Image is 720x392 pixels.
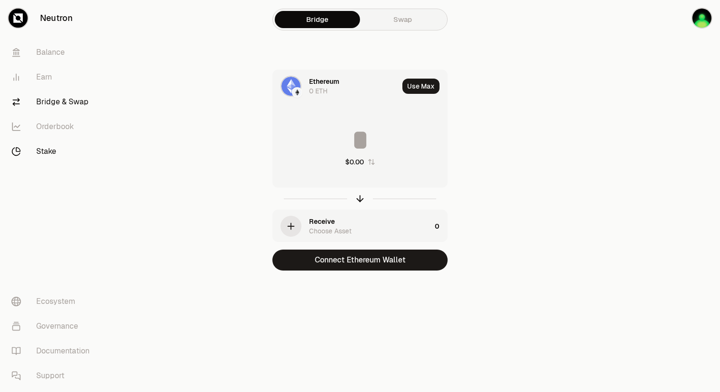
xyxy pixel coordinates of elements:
button: Connect Ethereum Wallet [272,250,448,271]
div: $0.00 [345,157,364,167]
div: ETH LogoEthereum LogoEthereum0 ETH [273,70,399,102]
a: Documentation [4,339,103,363]
a: Ecosystem [4,289,103,314]
a: Earn [4,65,103,90]
a: Support [4,363,103,388]
img: Alex [692,9,711,28]
button: $0.00 [345,157,375,167]
a: Swap [360,11,445,28]
button: ReceiveChoose Asset0 [273,210,447,242]
a: Governance [4,314,103,339]
div: Choose Asset [309,226,351,236]
div: 0 [435,210,447,242]
div: ReceiveChoose Asset [273,210,431,242]
div: Ethereum [309,77,339,86]
div: 0 ETH [309,86,328,96]
a: Bridge & Swap [4,90,103,114]
a: Stake [4,139,103,164]
a: Bridge [275,11,360,28]
a: Orderbook [4,114,103,139]
div: Receive [309,217,335,226]
img: ETH Logo [281,77,300,96]
img: Ethereum Logo [293,88,301,97]
button: Use Max [402,79,440,94]
a: Balance [4,40,103,65]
